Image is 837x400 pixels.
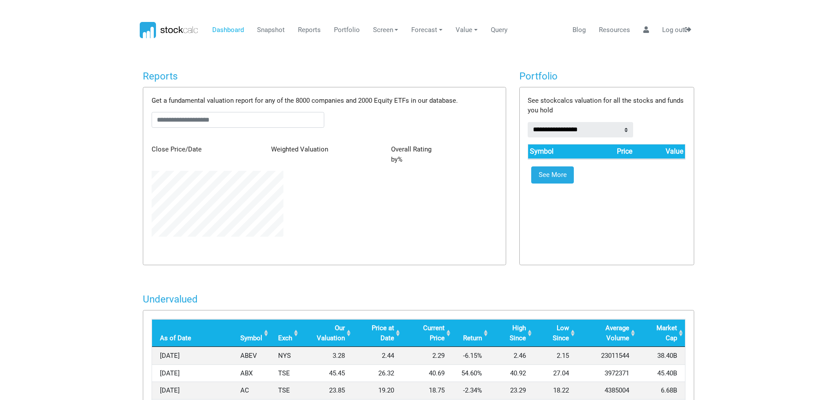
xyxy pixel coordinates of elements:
[534,364,577,382] td: 27.04
[353,382,402,399] td: 19.20
[152,319,232,347] th: As of Date: activate to sort column descending
[453,22,481,39] a: Value
[402,347,453,364] td: 2.29
[490,319,534,347] th: High Since: activate to sort column ascending
[531,166,574,184] a: See More
[270,382,300,399] td: TSE
[453,364,490,382] td: 54.60%
[152,145,202,153] span: Close Price/Date
[637,347,685,364] td: 38.40B
[294,22,324,39] a: Reports
[490,364,534,382] td: 40.92
[637,319,685,347] th: Market Cap: activate to sort column ascending
[402,364,453,382] td: 40.69
[577,319,637,347] th: Average Volume: activate to sort column ascending
[300,347,353,364] td: 3.28
[152,96,497,106] p: Get a fundamental valuation report for any of the 8000 companies and 2000 Equity ETFs in our data...
[232,364,270,382] td: ABX
[577,364,637,382] td: 3972371
[143,293,694,305] h4: Undervalued
[453,319,490,347] th: Return: activate to sort column ascending
[402,382,453,399] td: 18.75
[490,347,534,364] td: 2.46
[453,382,490,399] td: -2.34%
[528,96,685,115] p: See stockcalcs valuation for all the stocks and funds you hold
[300,382,353,399] td: 23.85
[353,347,402,364] td: 2.44
[534,319,577,347] th: Low Since: activate to sort column ascending
[254,22,288,39] a: Snapshot
[330,22,363,39] a: Portfolio
[534,347,577,364] td: 2.15
[300,364,353,382] td: 45.45
[270,347,300,364] td: NYS
[577,382,637,399] td: 4385004
[232,382,270,399] td: AC
[270,319,300,347] th: Exch: activate to sort column ascending
[384,144,504,164] div: by %
[370,22,402,39] a: Screen
[490,382,534,399] td: 23.29
[232,319,270,347] th: Symbol: activate to sort column ascending
[408,22,446,39] a: Forecast
[270,364,300,382] td: TSE
[391,145,431,153] span: Overall Rating
[232,347,270,364] td: ABEV
[634,144,685,159] th: Value
[637,364,685,382] td: 45.40B
[152,382,232,399] td: [DATE]
[402,319,453,347] th: Current Price: activate to sort column ascending
[453,347,490,364] td: -6.15%
[528,144,584,159] th: Symbol
[353,319,402,347] th: Price at Date: activate to sort column ascending
[152,364,232,382] td: [DATE]
[143,70,506,82] h4: Reports
[353,364,402,382] td: 26.32
[534,382,577,399] td: 18.22
[519,70,694,82] h4: Portfolio
[637,382,685,399] td: 6.68B
[271,145,328,153] span: Weighted Valuation
[584,144,634,159] th: Price
[152,347,232,364] td: [DATE]
[577,347,637,364] td: 23011544
[595,22,633,39] a: Resources
[659,22,694,39] a: Log out
[487,22,511,39] a: Query
[569,22,589,39] a: Blog
[209,22,247,39] a: Dashboard
[300,319,353,347] th: Our Valuation: activate to sort column ascending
